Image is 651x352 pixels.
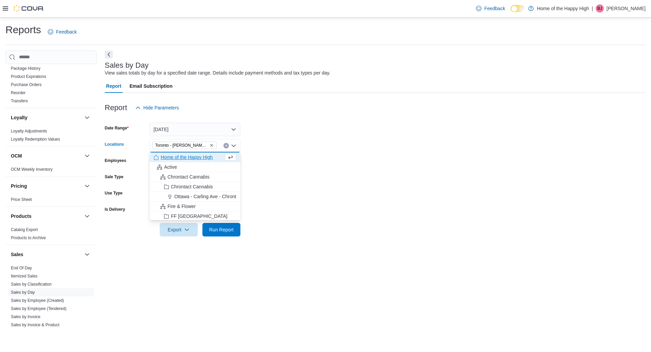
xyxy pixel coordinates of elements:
span: Feedback [56,28,77,35]
p: Home of the Happy High [537,4,589,13]
button: Sales [83,250,91,258]
a: Purchase Orders [11,82,42,87]
button: Products [11,213,82,220]
span: Toronto - Danforth Ave - Friendly Stranger [152,142,217,149]
p: [PERSON_NAME] [607,4,646,13]
span: Dark Mode [511,12,511,13]
h3: Report [105,104,127,112]
a: Reorder [11,90,25,95]
button: Clear input [223,143,229,148]
span: Reorder [11,90,25,96]
span: Export [164,223,194,236]
button: Home of the Happy High [150,152,240,162]
button: OCM [83,152,91,160]
a: Loyalty Redemption Values [11,137,60,142]
img: Cova [14,5,44,12]
button: Close list of options [231,143,236,148]
button: FF [GEOGRAPHIC_DATA] [150,211,240,221]
label: Use Type [105,190,122,196]
h3: Sales [11,251,23,258]
input: Dark Mode [511,5,525,12]
span: Ottawa - Carling Ave - Chrontact Cannabis [174,193,264,200]
button: Remove Toronto - Danforth Ave - Friendly Stranger from selection in this group [210,143,214,147]
button: Products [83,212,91,220]
span: Chrontact Cannabis [167,173,210,180]
a: Sales by Day [11,290,35,295]
label: Employees [105,158,126,163]
div: Loyalty [5,127,97,146]
span: Home of the Happy High [161,154,213,161]
span: Run Report [209,226,234,233]
h3: Loyalty [11,114,27,121]
span: Catalog Export [11,227,38,232]
button: Active [150,162,240,172]
div: Products [5,226,97,245]
span: Chrontact Cannabis [171,183,213,190]
h3: Products [11,213,32,220]
label: Sale Type [105,174,123,180]
button: Chrontact Cannabis [150,182,240,192]
button: [DATE] [150,123,240,136]
span: FF [GEOGRAPHIC_DATA] [171,213,228,220]
button: Hide Parameters [133,101,182,115]
button: Next [105,50,113,59]
div: View sales totals by day for a specified date range. Details include payment methods and tax type... [105,69,331,77]
span: Feedback [484,5,505,12]
div: Brock Jekill [596,4,604,13]
button: Pricing [83,182,91,190]
span: End Of Day [11,265,32,271]
a: Price Sheet [11,197,32,202]
label: Locations [105,142,124,147]
h3: Pricing [11,183,27,189]
button: Ottawa - Carling Ave - Chrontact Cannabis [150,192,240,202]
button: Sales [11,251,82,258]
label: Date Range [105,125,129,131]
button: OCM [11,152,82,159]
div: OCM [5,165,97,176]
h3: Sales by Day [105,61,149,69]
span: Hide Parameters [143,104,179,111]
button: Chrontact Cannabis [150,172,240,182]
h3: OCM [11,152,22,159]
span: Loyalty Adjustments [11,128,47,134]
a: Feedback [473,2,508,15]
button: Loyalty [83,113,91,122]
button: Loyalty [11,114,82,121]
h1: Reports [5,23,41,37]
a: Package History [11,66,40,71]
button: Run Report [202,223,240,236]
a: Products to Archive [11,235,46,240]
span: Email Subscription [130,79,173,93]
span: Fire & Flower [167,203,196,210]
span: Sales by Invoice [11,314,40,319]
span: Transfers [11,98,28,104]
span: Active [164,164,177,170]
div: Pricing [5,195,97,206]
a: Product Expirations [11,74,46,79]
a: Itemized Sales [11,274,38,278]
label: Is Delivery [105,207,125,212]
span: Sales by Employee (Created) [11,298,64,303]
p: | [592,4,593,13]
a: OCM Weekly Inventory [11,167,53,172]
a: Feedback [45,25,79,39]
a: Catalog Export [11,227,38,232]
span: Sales by Invoice & Product [11,322,59,328]
a: Sales by Invoice [11,314,40,319]
button: Fire & Flower [150,202,240,211]
span: BJ [597,4,602,13]
a: Sales by Invoice & Product [11,323,59,327]
a: Sales by Classification [11,282,52,287]
button: Pricing [11,183,82,189]
a: Sales by Employee (Tendered) [11,306,66,311]
a: End Of Day [11,266,32,270]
